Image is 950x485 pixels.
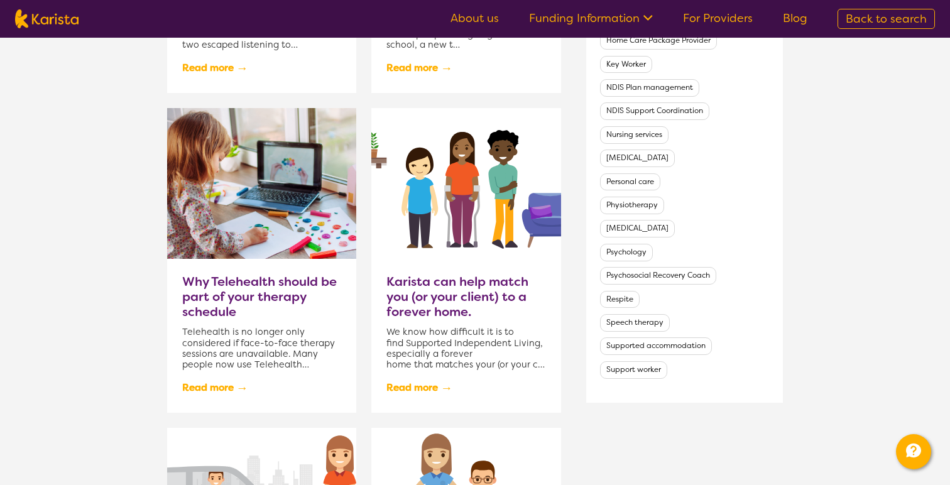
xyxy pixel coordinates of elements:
span: → [440,377,452,398]
p: I welled up with the news that [PERSON_NAME] had been named Australian of the Year and a tear or ... [182,8,341,51]
button: Filter by Supported accommodation [600,337,712,355]
a: For Providers [683,11,753,26]
button: Filter by Personal care [600,173,660,191]
button: Filter by NDIS Support Coordination [600,102,709,120]
p: At this time of year, many children are feeling anxiety and nervousness at the prospect of going ... [386,8,545,51]
a: Karista can help match you (or your client) to a forever home. [386,274,545,319]
button: Filter by Support worker [600,361,667,379]
button: Channel Menu [896,434,931,469]
button: Filter by Respite [600,291,640,308]
a: Read more→ [386,377,452,398]
a: Blog [783,11,807,26]
button: Filter by Podiatry [600,220,675,237]
p: Telehealth is no longer only considered if face-to-face therapy sessions are unavailable. Many pe... [182,327,341,370]
p: We know how difficult it is to find Supported Independent Living, especially a forever home that ... [386,327,545,370]
button: Filter by NDIS Plan management [600,79,699,97]
img: Karista logo [15,9,79,28]
button: Filter by Speech therapy [600,314,670,332]
button: Filter by Psychology [600,244,653,261]
button: Filter by Home Care Package Provider [600,32,717,50]
img: Karista can help match you (or your client) to a forever home. [371,108,560,259]
img: Why Telehealth should be part of your therapy schedule [167,108,356,259]
button: Filter by Key Worker [600,56,652,74]
a: About us [450,11,499,26]
button: Filter by Nursing services [600,126,669,144]
a: Read more→ [182,377,248,398]
span: → [440,57,452,79]
span: → [236,377,248,398]
span: → [236,57,248,79]
button: Filter by Psychosocial Recovery Coach [600,267,716,285]
button: Filter by Physiotherapy [600,197,664,214]
button: Filter by Occupational therapy [600,150,675,167]
a: Back to search [838,9,935,29]
span: Back to search [846,11,927,26]
a: Funding Information [529,11,653,26]
a: Read more→ [182,57,248,79]
a: Read more→ [386,57,452,79]
a: Why Telehealth should be part of your therapy schedule [182,274,341,319]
